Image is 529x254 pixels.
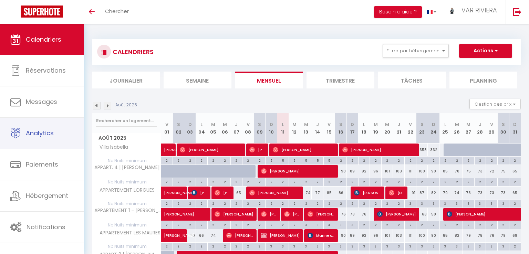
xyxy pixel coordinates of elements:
[405,157,416,163] div: 2
[161,221,173,228] div: 2
[235,121,238,128] abbr: J
[164,204,227,217] span: [PERSON_NAME]
[358,229,370,242] div: 92
[382,157,393,163] div: 2
[389,186,404,199] span: [DEMOGRAPHIC_DATA][PERSON_NAME]
[444,121,446,128] abbr: L
[312,200,323,207] div: 2
[258,121,261,128] abbr: S
[312,113,323,144] th: 14
[26,35,61,44] span: Calendriers
[335,221,346,228] div: 3
[486,165,498,178] div: 72
[497,187,509,199] div: 73
[196,221,207,228] div: 2
[358,208,370,221] div: 76
[96,115,157,127] input: Rechercher un logement...
[351,121,354,128] abbr: D
[509,178,521,185] div: 2
[196,229,208,242] div: 66
[92,157,161,165] span: Nb Nuits minimum
[242,200,254,207] div: 2
[461,6,497,14] span: VAR RIVIERA
[323,187,335,199] div: 85
[370,178,381,185] div: 2
[451,157,463,163] div: 2
[474,165,486,178] div: 73
[300,178,312,185] div: 2
[347,113,359,144] th: 17
[164,140,180,153] span: [PERSON_NAME]
[254,157,266,163] div: 2
[397,121,400,128] abbr: J
[173,221,184,228] div: 2
[300,157,312,163] div: 5
[254,200,266,207] div: 2
[440,221,451,228] div: 2
[359,200,370,207] div: 2
[335,113,347,144] th: 16
[277,113,289,144] th: 11
[509,187,521,199] div: 65
[270,121,273,128] abbr: D
[208,157,219,163] div: 2
[324,157,335,163] div: 5
[451,178,463,185] div: 2
[498,157,509,163] div: 2
[207,229,219,242] div: 74
[196,178,207,185] div: 2
[405,165,416,178] div: 111
[405,200,416,207] div: 3
[416,221,428,228] div: 2
[242,221,254,228] div: 2
[463,221,474,228] div: 2
[370,157,381,163] div: 2
[219,157,230,163] div: 2
[463,200,474,207] div: 3
[405,113,416,144] th: 22
[377,208,416,221] span: [PERSON_NAME]
[92,221,161,229] span: Nb Nuits minimum
[393,221,405,228] div: 2
[164,225,196,239] span: [PERSON_NAME]
[231,113,242,144] th: 07
[409,121,412,128] abbr: V
[289,200,300,207] div: 2
[196,157,207,163] div: 2
[479,121,481,128] abbr: J
[439,165,451,178] div: 85
[405,221,416,228] div: 2
[219,178,230,185] div: 2
[382,229,393,242] div: 101
[335,187,347,199] div: 86
[92,133,161,143] span: Août 2025
[393,165,405,178] div: 103
[254,178,266,185] div: 2
[475,200,486,207] div: 3
[335,208,347,221] div: 76
[513,8,521,16] img: logout
[393,200,405,207] div: 2
[312,187,323,199] div: 77
[289,178,300,185] div: 2
[177,121,180,128] abbr: S
[439,187,451,199] div: 79
[486,113,498,144] th: 29
[93,208,162,213] span: APPARTEMENT 1 - [PERSON_NAME]
[359,157,370,163] div: 2
[292,121,297,128] abbr: M
[266,157,277,163] div: 5
[335,229,347,242] div: 90
[416,178,428,185] div: 2
[21,6,63,18] img: Super Booking
[93,229,162,237] span: APPARTEMENT LES MAURES
[486,157,497,163] div: 2
[223,121,227,128] abbr: M
[370,229,382,242] div: 96
[428,157,439,163] div: 2
[184,113,196,144] th: 03
[277,221,289,228] div: 2
[463,165,474,178] div: 75
[93,165,160,170] span: APPART. 4 | [PERSON_NAME]
[93,187,156,194] span: APPARTEMENT LORGUES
